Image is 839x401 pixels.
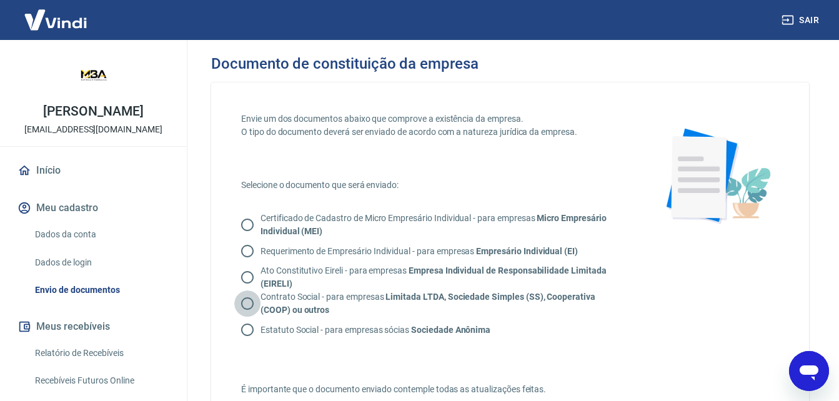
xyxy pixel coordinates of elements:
p: O tipo do documento deverá ser enviado de acordo com a natureza jurídica da empresa. [241,126,624,139]
a: Dados de login [30,250,172,275]
img: foto-documento-flower.19a65ad63fe92b90d685.png [654,112,779,237]
p: [PERSON_NAME] [43,105,143,118]
a: Relatório de Recebíveis [30,340,172,366]
a: Início [15,157,172,184]
button: Meu cadastro [15,194,172,222]
strong: Empresa Individual de Responsabilidade Limitada (EIRELI) [261,265,607,289]
strong: Micro Empresário Individual (MEI) [261,213,607,236]
img: Vindi [15,1,96,39]
p: Selecione o documento que será enviado: [241,179,624,192]
img: d2012830-6558-4fe9-8488-789747ed7ff3.jpeg [69,50,119,100]
p: [EMAIL_ADDRESS][DOMAIN_NAME] [24,123,162,136]
p: É importante que o documento enviado contemple todas as atualizações feitas. [241,383,624,396]
button: Meus recebíveis [15,313,172,340]
a: Dados da conta [30,222,172,247]
strong: Sociedade Anônima [411,325,490,335]
strong: Limitada LTDA, Sociedade Simples (SS), Cooperativa (COOP) ou outros [261,292,595,315]
p: Ato Constitutivo Eireli - para empresas [261,264,614,290]
p: Contrato Social - para empresas [261,290,614,317]
p: Estatuto Social - para empresas sócias [261,324,490,337]
button: Sair [779,9,824,32]
p: Envie um dos documentos abaixo que comprove a existência da empresa. [241,112,624,126]
p: Certificado de Cadastro de Micro Empresário Individual - para empresas [261,212,614,238]
p: Requerimento de Empresário Individual - para empresas [261,245,578,258]
iframe: Botão para abrir a janela de mensagens [789,351,829,391]
strong: Empresário Individual (EI) [476,246,578,256]
a: Envio de documentos [30,277,172,303]
h3: Documento de constituição da empresa [211,55,479,72]
a: Recebíveis Futuros Online [30,368,172,394]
